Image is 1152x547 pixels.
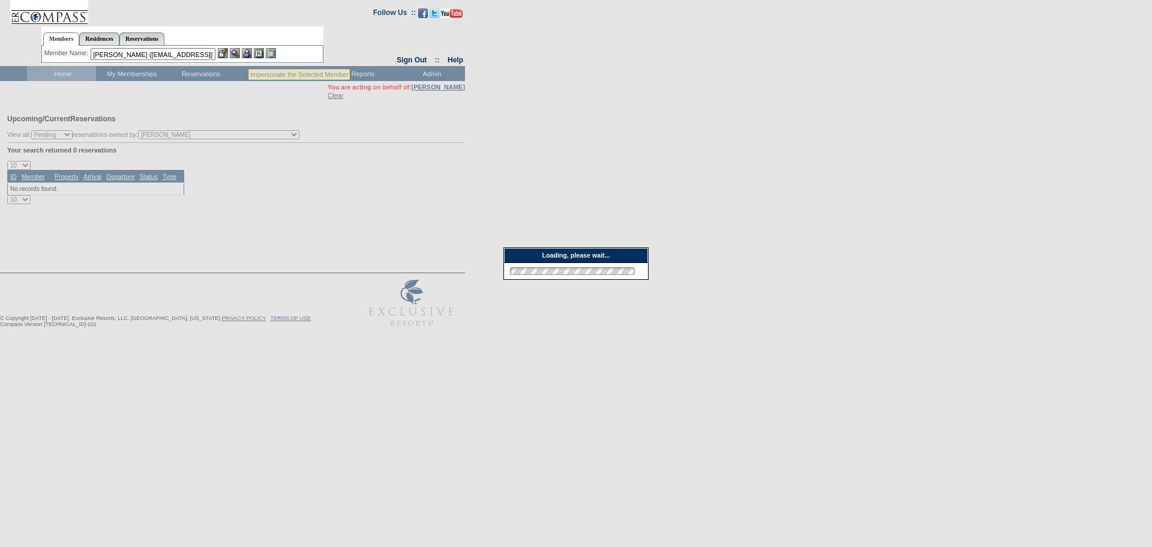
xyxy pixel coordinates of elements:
[119,32,164,45] a: Reservations
[418,12,428,19] a: Become our fan on Facebook
[218,48,228,58] img: b_edit.gif
[430,12,439,19] a: Follow us on Twitter
[418,8,428,18] img: Become our fan on Facebook
[397,56,427,64] a: Sign Out
[373,7,416,22] td: Follow Us ::
[504,248,648,263] div: Loading, please wait...
[506,265,638,277] img: loading.gif
[242,48,252,58] img: Impersonate
[79,32,119,45] a: Residences
[230,48,240,58] img: View
[441,12,463,19] a: Subscribe to our YouTube Channel
[266,48,276,58] img: b_calculator.gif
[43,32,80,46] a: Members
[254,48,264,58] img: Reservations
[44,48,91,58] div: Member Name:
[435,56,440,64] span: ::
[441,9,463,18] img: Subscribe to our YouTube Channel
[430,8,439,18] img: Follow us on Twitter
[448,56,463,64] a: Help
